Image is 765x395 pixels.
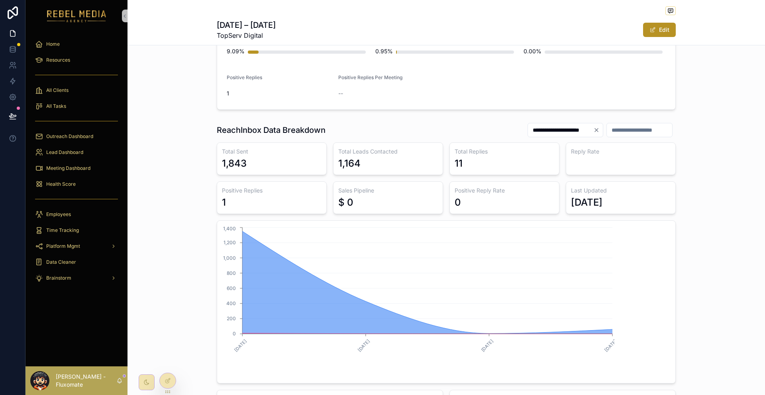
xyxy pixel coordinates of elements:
[233,339,248,353] text: [DATE]
[455,148,554,156] h3: Total Replies
[30,53,123,67] a: Resources
[226,300,236,306] tspan: 400
[30,145,123,160] a: Lead Dashboard
[46,133,93,140] span: Outreach Dashboard
[46,57,70,63] span: Resources
[30,99,123,113] a: All Tasks
[30,37,123,51] a: Home
[46,41,60,47] span: Home
[338,157,361,170] div: 1,164
[455,196,461,209] div: 0
[222,148,322,156] h3: Total Sent
[603,339,618,353] text: [DATE]
[30,83,123,97] a: All Clients
[30,207,123,222] a: Employees
[227,315,236,321] tspan: 200
[30,239,123,253] a: Platform Mgmt
[233,331,236,337] tspan: 0
[593,127,603,133] button: Clear
[46,211,71,218] span: Employees
[46,181,76,187] span: Health Score
[227,285,236,291] tspan: 600
[30,223,123,237] a: Time Tracking
[46,87,69,93] span: All Clients
[338,90,343,97] span: --
[338,196,353,209] div: $ 0
[227,270,236,276] tspan: 800
[30,129,123,144] a: Outreach Dashboard
[217,125,326,136] h1: ReachInbox Data Breakdown
[46,259,76,265] span: Data Cleaner
[217,31,276,40] span: TopServ Digital
[222,157,247,170] div: 1,843
[46,227,79,233] span: Time Tracking
[222,196,226,209] div: 1
[25,32,127,294] div: scrollable content
[223,226,236,232] tspan: 1,400
[357,339,371,353] text: [DATE]
[30,177,123,191] a: Health Score
[571,148,671,156] h3: Reply Rate
[338,74,402,80] span: Positive Replies Per Meeting
[30,255,123,269] a: Data Cleaner
[338,187,438,195] h3: Sales Pipeline
[56,373,116,389] p: [PERSON_NAME] - Fluxomate
[524,43,541,59] div: 0.00%
[223,255,236,261] tspan: 1,000
[224,239,236,245] tspan: 1,200
[47,10,106,22] img: App logo
[455,157,463,170] div: 11
[375,43,393,59] div: 0.95%
[46,103,66,109] span: All Tasks
[46,243,80,249] span: Platform Mgmt
[30,161,123,175] a: Meeting Dashboard
[480,339,494,353] text: [DATE]
[227,74,262,80] span: Positive Replies
[571,187,671,195] h3: Last Updated
[338,148,438,156] h3: Total Leads Contacted
[46,165,90,171] span: Meeting Dashboard
[222,226,671,378] div: chart
[222,187,322,195] h3: Positive Replies
[643,23,676,37] button: Edit
[227,90,332,97] span: 1
[571,196,602,209] div: [DATE]
[46,149,83,156] span: Lead Dashboard
[217,19,276,31] h1: [DATE] – [DATE]
[227,43,245,59] div: 9.09%
[455,187,554,195] h3: Positive Reply Rate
